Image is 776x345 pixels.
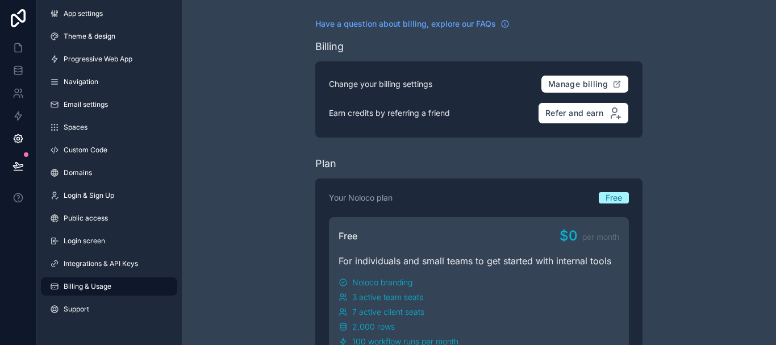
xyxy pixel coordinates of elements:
[329,78,432,90] p: Change your billing settings
[582,231,619,243] span: per month
[64,123,87,132] span: Spaces
[548,79,608,89] span: Manage billing
[41,27,177,45] a: Theme & design
[64,55,132,64] span: Progressive Web App
[545,108,603,118] span: Refer and earn
[315,39,344,55] div: Billing
[315,18,496,30] span: Have a question about billing, explore our FAQs
[541,75,629,93] button: Manage billing
[64,214,108,223] span: Public access
[315,156,336,172] div: Plan
[352,306,424,318] span: 7 active client seats
[339,229,357,243] span: Free
[64,146,107,155] span: Custom Code
[352,277,412,288] span: Noloco branding
[41,255,177,273] a: Integrations & API Keys
[64,191,114,200] span: Login & Sign Up
[606,192,622,203] span: Free
[41,209,177,227] a: Public access
[64,77,98,86] span: Navigation
[64,236,105,246] span: Login screen
[329,107,450,119] p: Earn credits by referring a friend
[352,292,423,303] span: 3 active team seats
[41,300,177,318] a: Support
[64,168,92,177] span: Domains
[64,100,108,109] span: Email settings
[41,277,177,296] a: Billing & Usage
[41,232,177,250] a: Login screen
[41,164,177,182] a: Domains
[329,192,393,203] p: Your Noloco plan
[41,95,177,114] a: Email settings
[64,259,138,268] span: Integrations & API Keys
[64,282,111,291] span: Billing & Usage
[560,227,578,245] span: $0
[538,102,629,124] button: Refer and earn
[64,305,89,314] span: Support
[41,50,177,68] a: Progressive Web App
[64,32,115,41] span: Theme & design
[41,73,177,91] a: Navigation
[339,254,619,268] div: For individuals and small teams to get started with internal tools
[41,141,177,159] a: Custom Code
[41,186,177,205] a: Login & Sign Up
[315,18,510,30] a: Have a question about billing, explore our FAQs
[64,9,103,18] span: App settings
[41,118,177,136] a: Spaces
[352,321,395,332] span: 2,000 rows
[41,5,177,23] a: App settings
